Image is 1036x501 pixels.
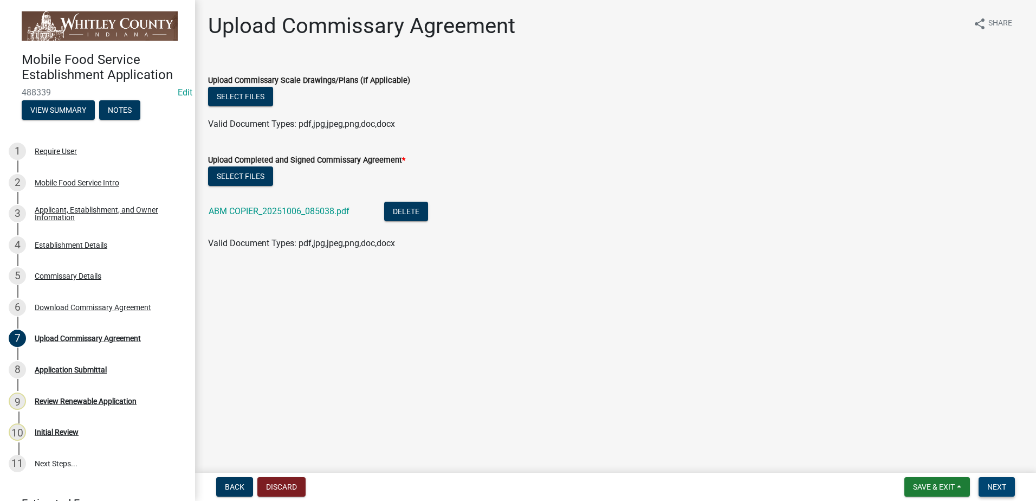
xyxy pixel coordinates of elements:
span: 488339 [22,87,173,98]
span: Save & Exit [913,483,955,491]
div: 3 [9,205,26,222]
label: Upload Completed and Signed Commissary Agreement [208,157,405,164]
h4: Mobile Food Service Establishment Application [22,52,186,83]
div: Mobile Food Service Intro [35,179,119,187]
div: 11 [9,455,26,472]
a: Edit [178,87,192,98]
div: Initial Review [35,428,79,436]
div: Download Commissary Agreement [35,304,151,311]
div: 2 [9,174,26,191]
label: Upload Commissary Scale Drawings/Plans (If Applicable) [208,77,410,85]
div: Upload Commissary Agreement [35,335,141,342]
div: 4 [9,236,26,254]
h1: Upload Commissary Agreement [208,13,515,39]
i: share [973,17,986,30]
wm-modal-confirm: Notes [99,106,140,115]
button: Next [979,477,1015,497]
wm-modal-confirm: Edit Application Number [178,87,192,98]
span: Valid Document Types: pdf,jpg,jpeg,png,doc,docx [208,238,395,248]
div: 10 [9,423,26,441]
div: Establishment Details [35,241,107,249]
div: Review Renewable Application [35,397,137,405]
div: Commissary Details [35,272,101,280]
wm-modal-confirm: Delete Document [384,207,428,217]
wm-modal-confirm: Summary [22,106,95,115]
div: 6 [9,299,26,316]
button: View Summary [22,100,95,120]
button: Notes [99,100,140,120]
button: Select files [208,87,273,106]
div: 8 [9,361,26,378]
div: 9 [9,393,26,410]
button: Save & Exit [904,477,970,497]
button: Back [216,477,253,497]
button: shareShare [964,13,1021,34]
span: Share [988,17,1012,30]
div: Application Submittal [35,366,107,374]
span: Valid Document Types: pdf,jpg,jpeg,png,doc,docx [208,119,395,129]
div: 5 [9,267,26,285]
img: Whitley County, Indiana [22,11,178,41]
span: Back [225,483,244,491]
button: Select files [208,166,273,186]
a: ABM COPIER_20251006_085038.pdf [209,206,349,216]
span: Next [987,483,1006,491]
div: 1 [9,143,26,160]
div: 7 [9,330,26,347]
button: Delete [384,202,428,221]
div: Require User [35,147,77,155]
button: Discard [257,477,306,497]
div: Applicant, Establishment, and Owner Information [35,206,178,221]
